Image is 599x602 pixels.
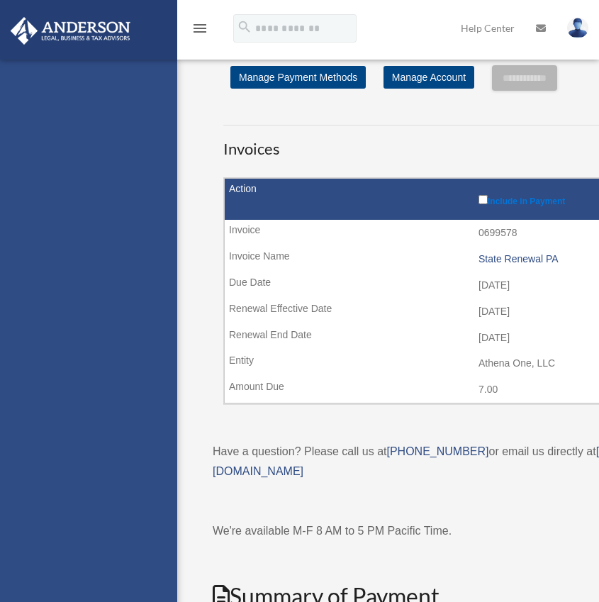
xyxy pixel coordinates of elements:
[237,19,252,35] i: search
[191,25,208,37] a: menu
[6,17,135,45] img: Anderson Advisors Platinum Portal
[230,66,366,89] a: Manage Payment Methods
[191,20,208,37] i: menu
[567,18,588,38] img: User Pic
[478,195,488,204] input: Include in Payment
[384,66,474,89] a: Manage Account
[386,445,488,457] a: [PHONE_NUMBER]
